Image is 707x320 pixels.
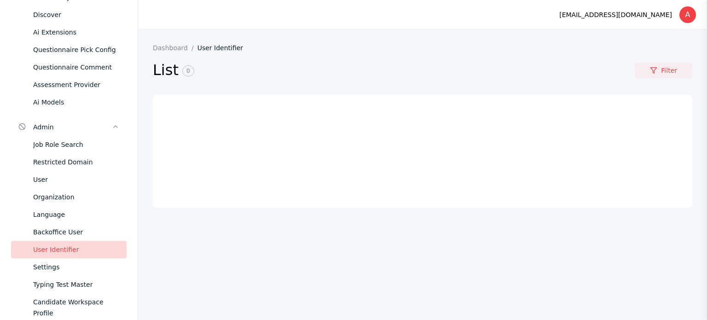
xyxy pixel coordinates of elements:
[153,44,197,52] a: Dashboard
[11,93,127,111] a: Ai Models
[11,241,127,258] a: User Identifier
[11,136,127,153] a: Job Role Search
[153,61,635,80] h2: List
[33,139,119,150] div: Job Role Search
[11,41,127,58] a: Questionnaire Pick Config
[33,27,119,38] div: Ai Extensions
[33,79,119,90] div: Assessment Provider
[182,65,194,76] span: 0
[33,174,119,185] div: User
[33,62,119,73] div: Questionnaire Comment
[33,262,119,273] div: Settings
[11,206,127,223] a: Language
[559,9,672,20] div: [EMAIL_ADDRESS][DOMAIN_NAME]
[11,76,127,93] a: Assessment Provider
[635,63,692,78] a: Filter
[33,209,119,220] div: Language
[11,153,127,171] a: Restricted Domain
[11,23,127,41] a: Ai Extensions
[11,6,127,23] a: Discover
[33,297,119,319] div: Candidate Workspace Profile
[33,227,119,238] div: Backoffice User
[33,192,119,203] div: Organization
[679,6,696,23] div: A
[11,171,127,188] a: User
[33,244,119,255] div: User Identifier
[33,279,119,290] div: Typing Test Master
[197,44,250,52] a: User Identifier
[11,58,127,76] a: Questionnaire Comment
[33,122,112,133] div: Admin
[33,157,119,168] div: Restricted Domain
[11,276,127,293] a: Typing Test Master
[33,97,119,108] div: Ai Models
[33,44,119,55] div: Questionnaire Pick Config
[11,223,127,241] a: Backoffice User
[11,188,127,206] a: Organization
[11,258,127,276] a: Settings
[33,9,119,20] div: Discover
